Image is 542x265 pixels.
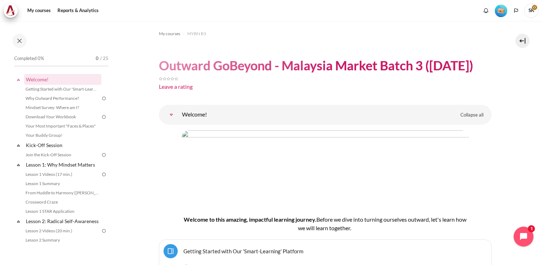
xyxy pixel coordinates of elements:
a: Architeck Architeck [4,4,21,18]
div: Show notification window with no new notifications [481,5,491,16]
a: Leave a rating [159,83,193,90]
span: Collapse all [460,112,483,119]
nav: Navigation bar [159,28,492,39]
img: To do [101,228,107,234]
a: My courses [159,29,180,38]
a: My courses [25,4,53,18]
span: Collapse [15,218,22,225]
span: Collapse [15,161,22,168]
a: From Huddle to Harmony ([PERSON_NAME]'s Story) [23,189,101,197]
a: MYBN B3 [187,29,206,38]
a: Check-Up Quiz 1 [23,245,101,254]
a: Your Buddy Group! [23,131,101,140]
span: MYBN B3 [187,31,206,37]
a: Your Most Important "Faces & Places" [23,122,101,130]
span: Completed 0% [14,55,44,62]
span: / 25 [100,55,109,62]
span: B [316,216,320,223]
a: Lesson 2 Summary [23,236,101,244]
a: Welcome! [164,108,178,122]
a: Mindset Survey: Where am I? [23,103,101,112]
a: Kick-Off Session [25,140,101,150]
a: Collapse all [455,109,489,121]
h1: Outward GoBeyond - Malaysia Market Batch 3 ([DATE]) [159,57,473,74]
span: Collapse [15,142,22,149]
a: Level #1 [492,4,510,17]
img: To do [101,95,107,102]
a: User menu [524,4,538,18]
a: Welcome! [25,75,101,84]
img: Level #1 [495,5,507,17]
a: Join the Kick-Off Session [23,151,101,159]
span: Collapse [15,76,22,83]
a: Lesson 2 Videos (20 min.) [23,227,101,235]
a: Reports & Analytics [55,4,101,18]
a: Lesson 1: Why Mindset Matters [25,160,101,169]
a: Lesson 2: Radical Self-Awareness [25,216,101,226]
img: To do [101,171,107,178]
img: Architeck [6,5,16,16]
a: Getting Started with Our 'Smart-Learning' Platform [23,85,101,93]
span: efore we dive into turning ourselves outward, let's learn how we will learn together. [298,216,466,231]
a: Why Outward Performance? [23,94,101,103]
div: Level #1 [495,4,507,17]
h4: Welcome to this amazing, impactful learning journey. [182,215,469,232]
span: SK [524,4,538,18]
span: My courses [159,31,180,37]
a: Download Your Workbook [23,113,101,121]
a: Lesson 1 STAR Application [23,207,101,216]
span: 0 [96,55,99,62]
button: Languages [511,5,521,16]
a: Lesson 1 Videos (17 min.) [23,170,101,179]
img: To do [101,152,107,158]
a: Crossword Craze [23,198,101,206]
a: Lesson 1 Summary [23,179,101,188]
img: To do [101,114,107,120]
a: Getting Started with Our 'Smart-Learning' Platform [183,248,303,254]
